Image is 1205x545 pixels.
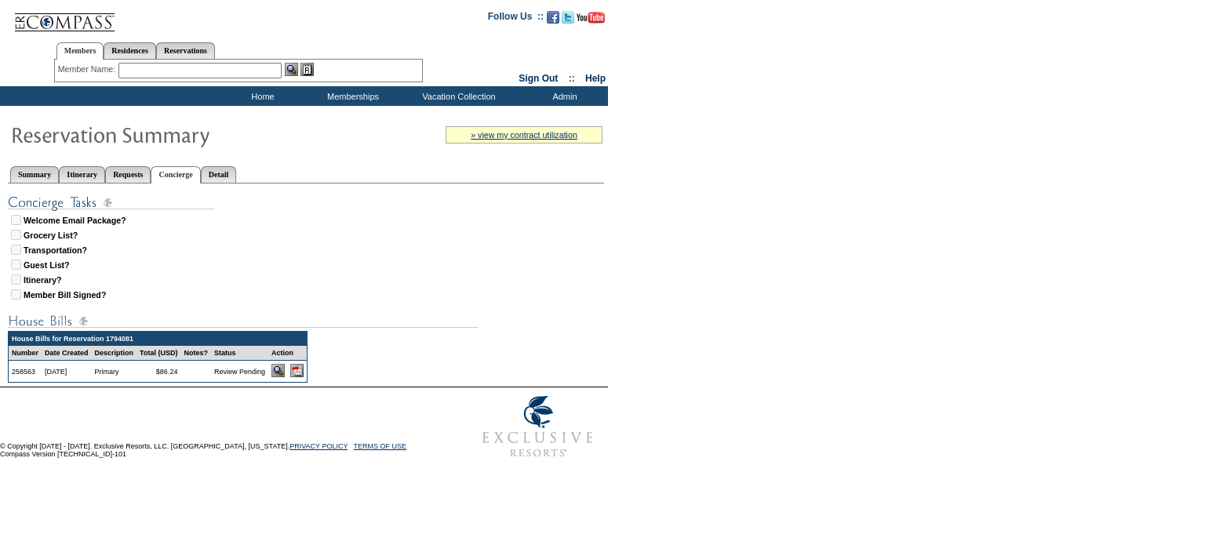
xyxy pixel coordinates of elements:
[10,166,59,183] a: Summary
[488,9,544,28] td: Follow Us ::
[42,361,92,382] td: [DATE]
[468,387,608,466] img: Exclusive Resorts
[471,130,577,140] a: » view my contract utilization
[10,118,324,150] img: Reservaton Summary
[396,86,518,106] td: Vacation Collection
[585,73,606,84] a: Help
[42,346,92,361] td: Date Created
[577,12,605,24] img: Subscribe to our YouTube Channel
[56,42,104,60] a: Members
[569,73,575,84] span: ::
[9,361,42,382] td: 258563
[211,361,268,382] td: Review Pending
[58,63,118,76] div: Member Name:
[180,346,211,361] td: Notes?
[92,346,137,361] td: Description
[268,346,308,361] td: Action
[92,361,137,382] td: Primary
[216,86,306,106] td: Home
[519,73,558,84] a: Sign Out
[547,11,559,24] img: Become our fan on Facebook
[285,63,298,76] img: View
[577,16,605,25] a: Subscribe to our YouTube Channel
[137,346,180,361] td: Total (USD)
[24,231,78,240] strong: Grocery List?
[104,42,156,59] a: Residences
[156,42,215,59] a: Reservations
[306,86,396,106] td: Memberships
[518,86,608,106] td: Admin
[24,216,126,225] strong: Welcome Email Package?
[137,361,180,382] td: $86.24
[562,11,574,24] img: Follow us on Twitter
[8,193,213,213] img: subTtlConTasks.gif
[24,275,62,285] strong: Itinerary?
[9,346,42,361] td: Number
[562,16,574,25] a: Follow us on Twitter
[211,346,268,361] td: Status
[24,245,87,255] strong: Transportation?
[151,166,200,183] a: Concierge
[24,260,70,270] strong: Guest List?
[9,332,307,346] td: House Bills for Reservation 1794081
[354,442,407,450] a: TERMS OF USE
[201,166,237,183] a: Detail
[300,63,314,76] img: Reservations
[289,442,348,450] a: PRIVACY POLICY
[547,16,559,25] a: Become our fan on Facebook
[105,166,151,183] a: Requests
[59,166,105,183] a: Itinerary
[24,290,106,300] strong: Member Bill Signed?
